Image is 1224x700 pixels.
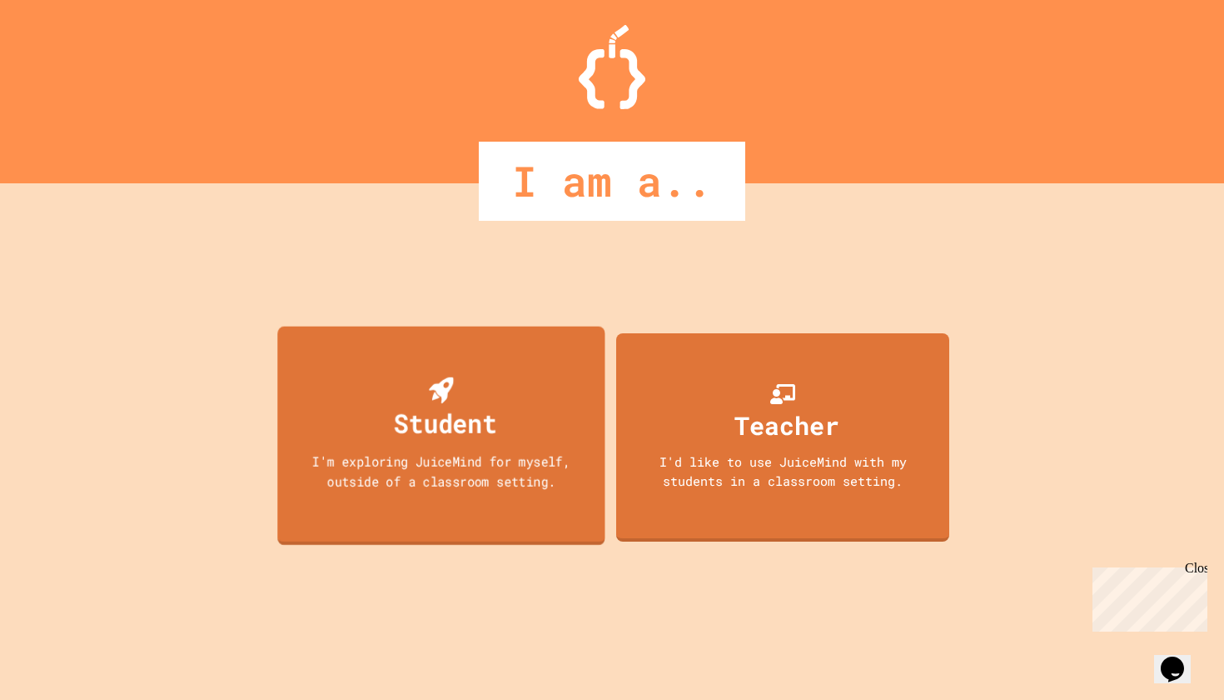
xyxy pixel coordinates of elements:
div: Chat with us now!Close [7,7,115,106]
div: I'm exploring JuiceMind for myself, outside of a classroom setting. [294,452,589,491]
iframe: chat widget [1086,561,1207,632]
img: Logo.svg [579,25,645,109]
div: I am a.. [479,142,745,221]
div: I'd like to use JuiceMind with my students in a classroom setting. [633,452,933,490]
div: Student [394,403,497,442]
div: Teacher [734,407,839,444]
iframe: chat widget [1154,633,1207,683]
